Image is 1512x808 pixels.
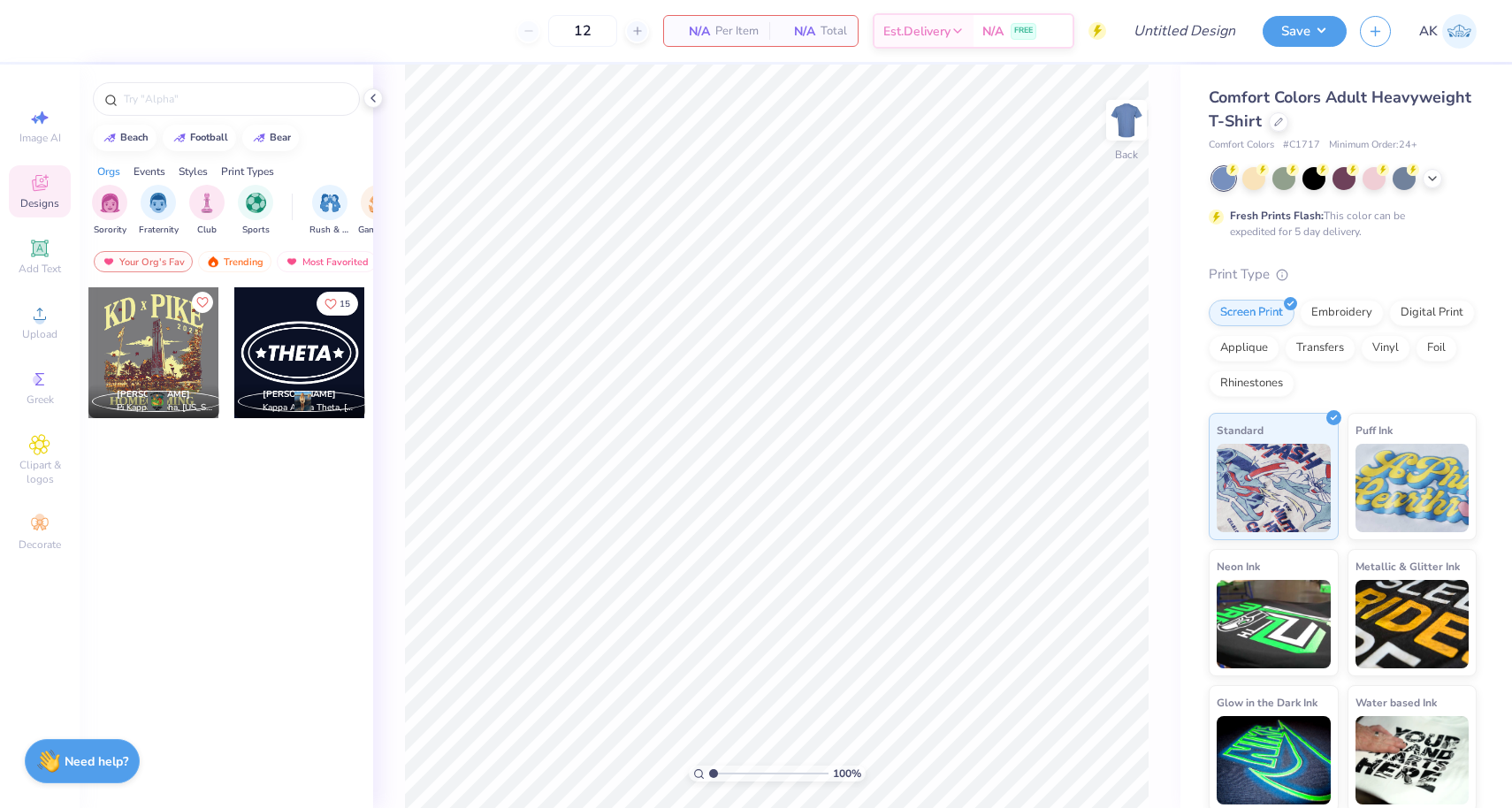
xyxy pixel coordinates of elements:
img: Glow in the Dark Ink [1217,716,1331,804]
div: Print Types [221,164,274,179]
span: 15 [340,300,350,309]
div: Trending [198,251,271,272]
button: Save [1263,16,1347,47]
img: trend_line.gif [103,133,117,143]
input: Try "Alpha" [122,90,348,108]
span: N/A [780,22,815,41]
div: bear [270,133,291,142]
img: most_fav.gif [285,255,299,268]
button: beach [93,125,157,151]
span: Metallic & Glitter Ink [1355,557,1460,576]
span: [PERSON_NAME] [263,388,336,400]
span: Kappa Alpha Theta, [GEOGRAPHIC_DATA][US_STATE] [263,401,358,415]
span: Minimum Order: 24 + [1329,138,1417,153]
div: Embroidery [1300,300,1384,326]
img: trend_line.gif [252,133,266,143]
button: bear [242,125,299,151]
span: Decorate [19,537,61,552]
span: Designs [20,196,59,210]
span: Pi Kappa Alpha, [US_STATE][GEOGRAPHIC_DATA] [117,401,212,415]
img: Water based Ink [1355,716,1470,804]
span: Sorority [94,224,126,237]
img: Rush & Bid Image [320,193,340,213]
img: Sports Image [246,193,266,213]
img: trending.gif [206,255,220,268]
span: Rush & Bid [309,224,350,237]
div: Transfers [1285,335,1355,362]
span: Neon Ink [1217,557,1260,576]
strong: Fresh Prints Flash: [1230,209,1324,223]
span: FREE [1014,25,1033,37]
img: Neon Ink [1217,580,1331,668]
button: filter button [358,185,399,237]
strong: Need help? [65,753,128,770]
span: N/A [982,22,1004,41]
div: Styles [179,164,208,179]
button: filter button [139,185,179,237]
div: football [190,133,228,142]
span: Comfort Colors Adult Heavyweight T-Shirt [1209,87,1471,132]
span: Per Item [715,22,759,41]
img: Metallic & Glitter Ink [1355,580,1470,668]
span: Puff Ink [1355,421,1393,439]
div: Events [134,164,165,179]
div: filter for Sports [238,185,273,237]
div: filter for Game Day [358,185,399,237]
button: filter button [92,185,127,237]
span: Sports [242,224,270,237]
div: Screen Print [1209,300,1294,326]
span: Glow in the Dark Ink [1217,693,1317,712]
span: Club [197,224,217,237]
div: Back [1115,147,1138,163]
div: Most Favorited [277,251,377,272]
button: filter button [238,185,273,237]
img: Back [1109,103,1144,138]
img: Game Day Image [369,193,389,213]
img: Puff Ink [1355,444,1470,532]
span: Greek [27,393,54,407]
span: Fraternity [139,224,179,237]
div: Applique [1209,335,1279,362]
span: Standard [1217,421,1264,439]
button: football [163,125,236,151]
button: Like [317,292,358,316]
div: Digital Print [1389,300,1475,326]
img: Standard [1217,444,1331,532]
a: AK [1419,14,1477,49]
input: Untitled Design [1119,13,1249,49]
div: Foil [1416,335,1457,362]
span: Game Day [358,224,399,237]
span: [PERSON_NAME] [117,388,190,400]
div: filter for Sorority [92,185,127,237]
span: Clipart & logos [9,458,71,486]
span: Add Text [19,262,61,276]
input: – – [548,15,617,47]
span: N/A [675,22,710,41]
button: filter button [189,185,225,237]
div: beach [120,133,149,142]
span: Total [821,22,847,41]
div: filter for Rush & Bid [309,185,350,237]
img: Sorority Image [100,193,120,213]
span: Upload [22,327,57,341]
button: Like [192,292,213,313]
div: filter for Fraternity [139,185,179,237]
div: filter for Club [189,185,225,237]
img: Ava Klick [1442,14,1477,49]
span: Comfort Colors [1209,138,1274,153]
span: # C1717 [1283,138,1320,153]
img: Fraternity Image [149,193,168,213]
img: Club Image [197,193,217,213]
span: Image AI [19,131,61,145]
div: Rhinestones [1209,370,1294,397]
img: trend_line.gif [172,133,187,143]
img: most_fav.gif [102,255,116,268]
span: Water based Ink [1355,693,1437,712]
span: AK [1419,21,1438,42]
button: filter button [309,185,350,237]
div: This color can be expedited for 5 day delivery. [1230,208,1447,240]
div: Your Org's Fav [94,251,193,272]
span: 100 % [833,766,861,781]
div: Vinyl [1361,335,1410,362]
div: Print Type [1209,264,1477,285]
